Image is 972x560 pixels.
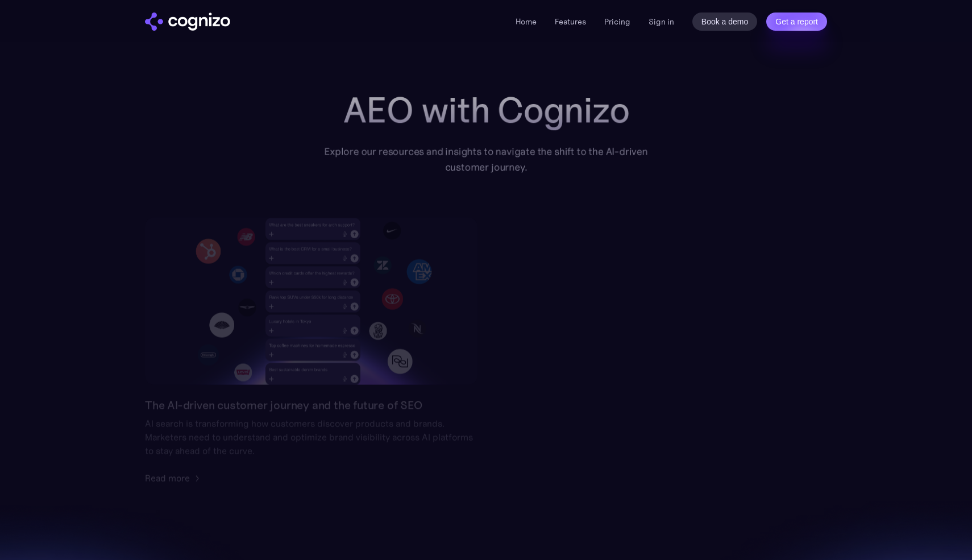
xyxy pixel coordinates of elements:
a: Home [516,16,537,27]
div: AI search is transforming how customers discover products and brands. Marketers need to understan... [145,417,477,458]
div: Explore our resources and insights to navigate the shift to the AI-driven customer journey. [311,144,660,175]
a: The AI-driven customer journey and the future of SEOAI search is transforming how customers disco... [145,218,477,485]
h2: The AI-driven customer journey and the future of SEO [145,396,422,414]
h2: AEO with Cognizo [248,90,724,130]
a: home [145,13,230,31]
a: Get a report [766,13,827,31]
a: Sign in [649,15,674,28]
a: Pricing [604,16,630,27]
img: cognizo logo [145,13,230,31]
div: Read more [145,471,190,485]
a: Book a demo [692,13,758,31]
a: Features [555,16,586,27]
